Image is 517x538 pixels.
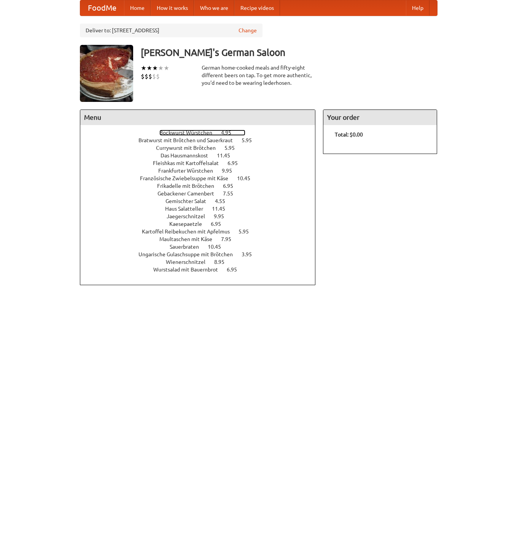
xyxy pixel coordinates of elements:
h4: Your order [323,110,437,125]
a: Change [239,27,257,34]
span: 8.95 [214,259,232,265]
span: Gemischter Salat [165,198,214,204]
li: ★ [141,64,146,72]
li: $ [152,72,156,81]
span: 6.95 [211,221,229,227]
a: FoodMe [80,0,124,16]
a: Gebackener Camenbert 7.55 [157,190,247,197]
span: 7.55 [223,190,241,197]
span: Das Hausmannskost [161,152,216,159]
span: Fleishkas mit Kartoffelsalat [153,160,226,166]
span: Sauerbraten [170,244,207,250]
a: Wurstsalad mit Bauernbrot 6.95 [153,267,251,273]
span: 9.95 [222,168,240,174]
span: 4.95 [221,130,239,136]
li: ★ [164,64,169,72]
a: Maultaschen mit Käse 7.95 [159,236,245,242]
a: How it works [151,0,194,16]
span: Französische Zwiebelsuppe mit Käse [140,175,236,181]
a: Bockwurst Würstchen 4.95 [159,130,245,136]
span: 5.95 [242,137,259,143]
li: $ [141,72,145,81]
span: Frankfurter Würstchen [158,168,221,174]
span: 10.45 [237,175,258,181]
b: Total: $0.00 [335,132,363,138]
a: Help [406,0,430,16]
a: Haus Salatteller 11.45 [165,206,239,212]
span: 4.55 [215,198,233,204]
a: Jaegerschnitzel 9.95 [167,213,238,219]
span: Wienerschnitzel [166,259,213,265]
span: 9.95 [214,213,232,219]
li: ★ [158,64,164,72]
span: Kartoffel Reibekuchen mit Apfelmus [142,229,237,235]
span: Kaesepaetzle [169,221,210,227]
span: Ungarische Gulaschsuppe mit Brötchen [138,251,240,257]
span: 6.95 [227,267,245,273]
a: Bratwurst mit Brötchen und Sauerkraut 5.95 [138,137,266,143]
a: Das Hausmannskost 11.45 [161,152,244,159]
span: Maultaschen mit Käse [159,236,220,242]
a: Wienerschnitzel 8.95 [166,259,239,265]
a: Recipe videos [234,0,280,16]
span: 7.95 [221,236,239,242]
li: ★ [146,64,152,72]
div: German home-cooked meals and fifty-eight different beers on tap. To get more authentic, you'd nee... [202,64,316,87]
li: $ [148,72,152,81]
div: Deliver to: [STREET_ADDRESS] [80,24,262,37]
a: Fleishkas mit Kartoffelsalat 6.95 [153,160,252,166]
a: Kartoffel Reibekuchen mit Apfelmus 5.95 [142,229,263,235]
li: $ [156,72,160,81]
span: 5.95 [239,229,256,235]
span: 10.45 [208,244,229,250]
a: Frikadelle mit Brötchen 6.95 [157,183,247,189]
a: Currywurst mit Brötchen 5.95 [156,145,249,151]
span: Jaegerschnitzel [167,213,213,219]
span: 11.45 [217,152,238,159]
a: Sauerbraten 10.45 [170,244,235,250]
a: Frankfurter Würstchen 9.95 [158,168,246,174]
h4: Menu [80,110,315,125]
span: Frikadelle mit Brötchen [157,183,222,189]
span: 3.95 [242,251,259,257]
h3: [PERSON_NAME]'s German Saloon [141,45,437,60]
a: Kaesepaetzle 6.95 [169,221,235,227]
a: Home [124,0,151,16]
li: ★ [152,64,158,72]
img: angular.jpg [80,45,133,102]
a: Gemischter Salat 4.55 [165,198,239,204]
span: Currywurst mit Brötchen [156,145,223,151]
span: Gebackener Camenbert [157,190,222,197]
span: Bockwurst Würstchen [159,130,220,136]
span: 6.95 [223,183,241,189]
span: 5.95 [224,145,242,151]
li: $ [145,72,148,81]
span: Wurstsalad mit Bauernbrot [153,267,226,273]
span: 6.95 [227,160,245,166]
span: Haus Salatteller [165,206,211,212]
span: 11.45 [212,206,233,212]
span: Bratwurst mit Brötchen und Sauerkraut [138,137,240,143]
a: Who we are [194,0,234,16]
a: Ungarische Gulaschsuppe mit Brötchen 3.95 [138,251,266,257]
a: Französische Zwiebelsuppe mit Käse 10.45 [140,175,264,181]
